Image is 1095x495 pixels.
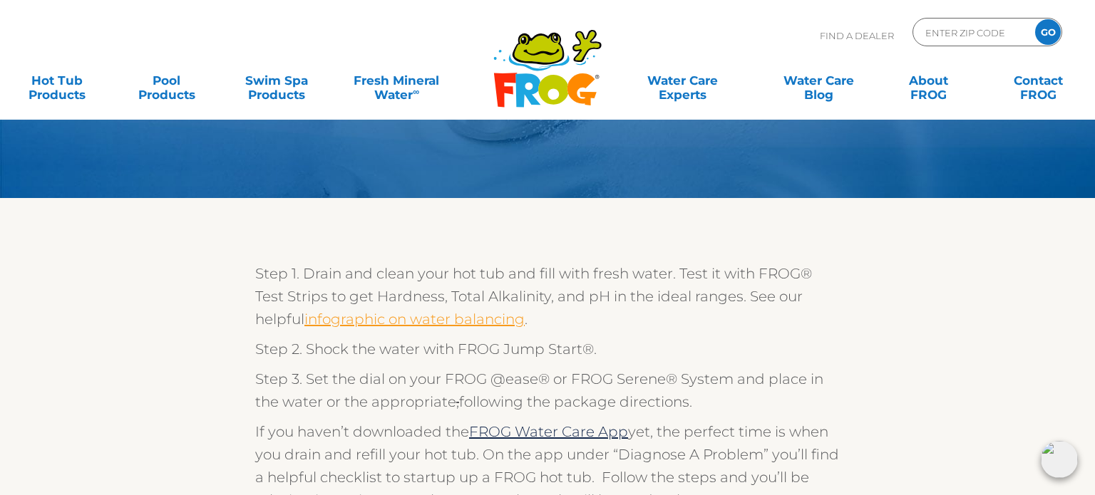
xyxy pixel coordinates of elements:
a: ContactFROG [995,66,1081,95]
a: Swim SpaProducts [234,66,319,95]
a: Water CareExperts [613,66,751,95]
img: openIcon [1041,441,1078,478]
input: GO [1035,19,1061,45]
a: AboutFROG [885,66,971,95]
input: Zip Code Form [924,22,1020,43]
p: Step 1. Drain and clean your hot tub and fill with fresh water. Test it with FROG® Test Strips to... [255,262,840,330]
p: Find A Dealer [820,18,894,53]
sup: ∞ [413,86,419,97]
a: Hot TubProducts [14,66,100,95]
p: Step 2. Shock the water with FROG Jump Start®. [255,338,840,360]
span: , [456,393,459,410]
a: Water CareBlog [776,66,862,95]
p: Step 3. Set the dial on your FROG @ease® or FROG Serene® System and place in the water or the app... [255,368,840,413]
a: FROG Water Care App [469,423,628,440]
a: Fresh MineralWater∞ [344,66,451,95]
a: infographic on water balancing [304,311,525,328]
a: PoolProducts [124,66,210,95]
